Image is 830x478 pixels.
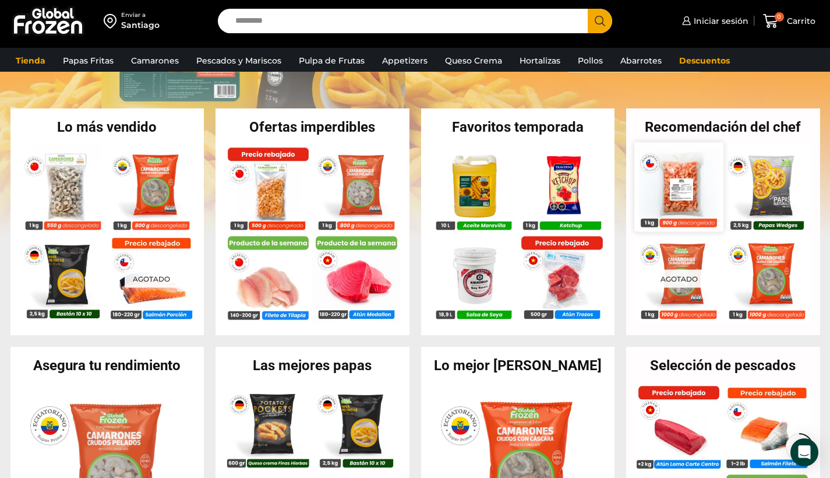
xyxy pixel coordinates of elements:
[775,12,784,22] span: 0
[588,9,612,33] button: Search button
[626,358,820,372] h2: Selección de pescados
[10,50,51,72] a: Tienda
[376,50,433,72] a: Appetizers
[10,120,204,134] h2: Lo más vendido
[652,270,706,288] p: Agotado
[104,11,121,31] img: address-field-icon.svg
[124,270,178,288] p: Agotado
[679,9,748,33] a: Iniciar sesión
[421,120,615,134] h2: Favoritos temporada
[10,358,204,372] h2: Asegura tu rendimiento
[784,15,815,27] span: Carrito
[790,438,818,466] div: Open Intercom Messenger
[572,50,609,72] a: Pollos
[293,50,370,72] a: Pulpa de Frutas
[216,358,409,372] h2: Las mejores papas
[125,50,185,72] a: Camarones
[121,11,160,19] div: Enviar a
[421,358,615,372] h2: Lo mejor [PERSON_NAME]
[514,50,566,72] a: Hortalizas
[760,8,818,35] a: 0 Carrito
[614,50,667,72] a: Abarrotes
[439,50,508,72] a: Queso Crema
[121,19,160,31] div: Santiago
[57,50,119,72] a: Papas Fritas
[626,120,820,134] h2: Recomendación del chef
[673,50,736,72] a: Descuentos
[216,120,409,134] h2: Ofertas imperdibles
[190,50,287,72] a: Pescados y Mariscos
[691,15,748,27] span: Iniciar sesión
